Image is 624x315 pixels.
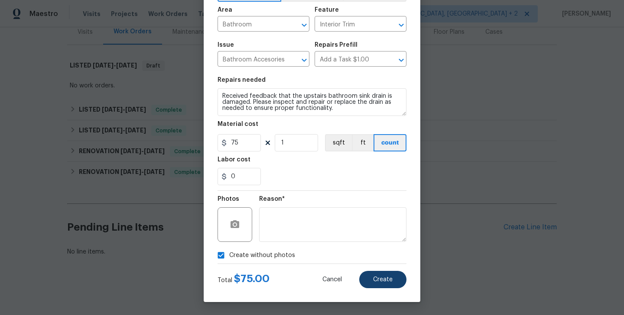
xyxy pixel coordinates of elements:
[395,54,407,66] button: Open
[322,276,342,283] span: Cancel
[259,196,285,202] h5: Reason*
[218,274,270,285] div: Total
[325,134,352,151] button: sqft
[359,271,406,288] button: Create
[218,42,234,48] h5: Issue
[352,134,374,151] button: ft
[218,77,266,83] h5: Repairs needed
[374,134,406,151] button: count
[218,121,258,127] h5: Material cost
[218,196,239,202] h5: Photos
[395,19,407,31] button: Open
[218,7,232,13] h5: Area
[218,157,250,163] h5: Labor cost
[218,88,406,116] textarea: Received feedback that the upstairs bathroom sink drain is damaged. Please inspect and repair or ...
[315,7,339,13] h5: Feature
[229,251,295,260] span: Create without photos
[373,276,393,283] span: Create
[298,54,310,66] button: Open
[315,42,357,48] h5: Repairs Prefill
[234,273,270,284] span: $ 75.00
[309,271,356,288] button: Cancel
[298,19,310,31] button: Open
